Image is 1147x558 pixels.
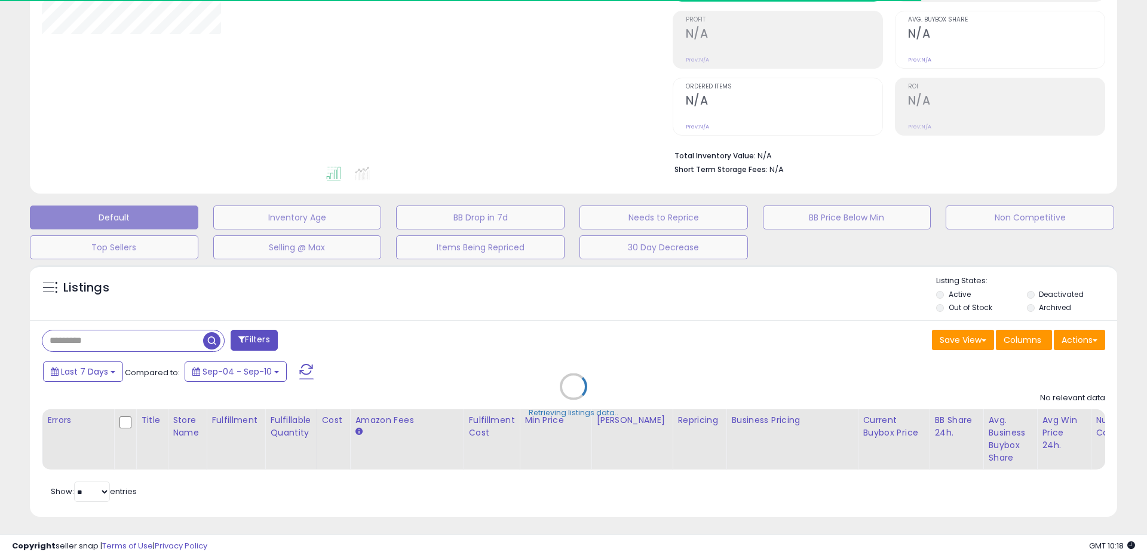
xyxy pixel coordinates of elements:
strong: Copyright [12,540,56,551]
div: Retrieving listings data.. [529,407,618,418]
span: Ordered Items [686,84,882,90]
span: ROI [908,84,1105,90]
button: BB Price Below Min [763,206,931,229]
b: Short Term Storage Fees: [674,164,768,174]
h2: N/A [686,94,882,110]
span: 2025-09-18 10:18 GMT [1089,540,1135,551]
button: Needs to Reprice [579,206,748,229]
small: Prev: N/A [908,123,931,130]
small: Prev: N/A [686,123,709,130]
b: Total Inventory Value: [674,151,756,161]
button: 30 Day Decrease [579,235,748,259]
a: Terms of Use [102,540,153,551]
span: Profit [686,17,882,23]
h2: N/A [908,27,1105,43]
button: Top Sellers [30,235,198,259]
button: Default [30,206,198,229]
button: Selling @ Max [213,235,382,259]
li: N/A [674,148,1096,162]
span: Avg. Buybox Share [908,17,1105,23]
button: Non Competitive [946,206,1114,229]
button: Inventory Age [213,206,382,229]
h2: N/A [908,94,1105,110]
button: Items Being Repriced [396,235,565,259]
small: Prev: N/A [908,56,931,63]
span: N/A [769,164,784,175]
div: seller snap | | [12,541,207,552]
h2: N/A [686,27,882,43]
small: Prev: N/A [686,56,709,63]
a: Privacy Policy [155,540,207,551]
button: BB Drop in 7d [396,206,565,229]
